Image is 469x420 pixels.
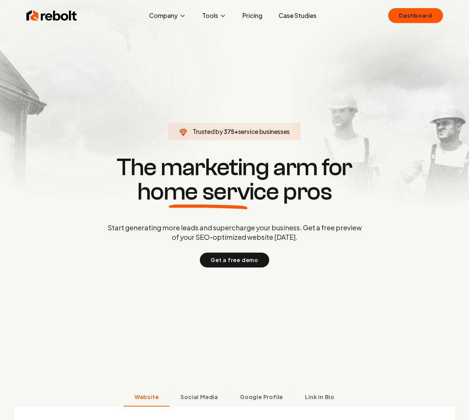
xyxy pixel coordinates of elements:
span: + [234,127,238,135]
button: Social Media [169,389,229,406]
a: Pricing [237,9,268,22]
button: Company [144,9,191,22]
button: Get a free demo [200,253,269,267]
img: Rebolt Logo [26,9,77,22]
span: Google Profile [240,393,283,401]
span: 375 [224,127,234,136]
a: Case Studies [273,9,322,22]
span: service businesses [238,127,290,135]
span: Link in Bio [305,393,334,401]
span: Website [135,393,159,401]
span: Trusted by [193,127,223,135]
button: Website [124,389,170,406]
button: Link in Bio [294,389,345,406]
button: Google Profile [229,389,294,406]
span: home service [137,180,279,204]
p: Start generating more leads and supercharge your business. Get a free preview of your SEO-optimiz... [106,223,363,242]
span: Social Media [181,393,218,401]
h1: The marketing arm for pros [72,155,397,204]
a: Dashboard [388,8,443,23]
button: Tools [197,9,232,22]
